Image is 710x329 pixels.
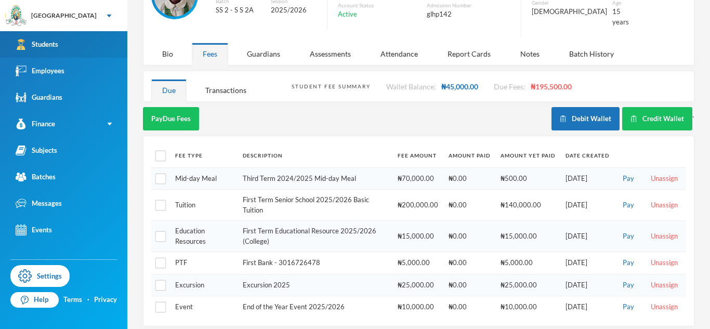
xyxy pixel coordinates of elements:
th: Amount Yet Paid [495,144,560,167]
img: logo [6,6,27,27]
button: Unassign [648,173,681,185]
span: Due Fees: [494,82,525,91]
div: Transactions [194,79,257,101]
button: PayDue Fees [143,107,199,130]
td: ₦0.00 [443,274,495,296]
span: ₦195,500.00 [531,82,572,91]
a: Terms [63,295,82,305]
div: Finance [16,119,55,129]
a: Privacy [94,295,117,305]
button: Pay [620,231,637,242]
div: Events [16,225,52,235]
td: Third Term 2024/2025 Mid-day Meal [238,167,392,190]
div: Students [16,39,58,50]
th: Fee Type [170,144,238,167]
button: Pay [620,280,637,291]
div: Employees [16,65,64,76]
td: Mid-day Meal [170,167,238,190]
td: ₦15,000.00 [495,221,560,252]
button: Pay [620,301,637,313]
div: ` [551,107,694,130]
td: ₦5,000.00 [392,252,443,274]
td: ₦500.00 [495,167,560,190]
div: SS 2 - S S 2A [216,5,264,16]
button: Pay [620,200,637,211]
a: Help [10,292,59,308]
td: ₦0.00 [443,296,495,318]
div: Due [151,79,187,101]
button: Unassign [648,257,681,269]
td: First Term Senior School 2025/2026 Basic Tuition [238,190,392,221]
div: Notes [509,43,550,65]
button: Credit Wallet [622,107,692,130]
td: ₦15,000.00 [392,221,443,252]
th: Fee Amount [392,144,443,167]
td: [DATE] [560,190,614,221]
div: Fees [192,43,228,65]
button: Pay [620,173,637,185]
a: Settings [10,265,70,287]
td: First Term Educational Resource 2025/2026 (College) [238,221,392,252]
td: ₦10,000.00 [392,296,443,318]
div: 2025/2026 [271,5,317,16]
td: Event [170,296,238,318]
div: 15 years [612,7,629,27]
div: Guardians [16,92,62,103]
td: ₦25,000.00 [392,274,443,296]
td: ₦5,000.00 [495,252,560,274]
div: Bio [151,43,184,65]
button: Debit Wallet [551,107,620,130]
button: Unassign [648,200,681,211]
div: [GEOGRAPHIC_DATA] [31,11,97,20]
button: Unassign [648,231,681,242]
th: Amount Paid [443,144,495,167]
td: [DATE] [560,296,614,318]
td: ₦0.00 [443,167,495,190]
td: [DATE] [560,252,614,274]
div: [DEMOGRAPHIC_DATA] [532,7,607,17]
div: glhp142 [427,9,510,20]
td: ₦200,000.00 [392,190,443,221]
span: Active [338,9,357,20]
div: Admission Number [427,2,510,9]
button: Unassign [648,280,681,291]
div: Report Cards [437,43,502,65]
div: Messages [16,198,62,209]
button: Unassign [648,301,681,313]
td: PTF [170,252,238,274]
td: Excursion 2025 [238,274,392,296]
td: [DATE] [560,274,614,296]
td: Tuition [170,190,238,221]
td: ₦140,000.00 [495,190,560,221]
td: ₦0.00 [443,190,495,221]
div: Subjects [16,145,57,156]
div: Account Status [338,2,422,9]
td: End of the Year Event 2025/2026 [238,296,392,318]
td: Education Resources [170,221,238,252]
td: ₦10,000.00 [495,296,560,318]
th: Description [238,144,392,167]
td: [DATE] [560,221,614,252]
button: Pay [620,257,637,269]
div: Student Fee Summary [292,83,370,90]
span: Wallet Balance: [386,82,436,91]
div: Batches [16,172,56,182]
td: ₦0.00 [443,221,495,252]
th: Date Created [560,144,614,167]
span: ₦45,000.00 [441,82,478,91]
td: ₦0.00 [443,252,495,274]
div: · [87,295,89,305]
td: ₦25,000.00 [495,274,560,296]
td: ₦70,000.00 [392,167,443,190]
div: Guardians [236,43,291,65]
td: Excursion [170,274,238,296]
div: Attendance [370,43,429,65]
td: [DATE] [560,167,614,190]
div: Assessments [299,43,362,65]
div: Batch History [558,43,625,65]
td: First Bank - 3016726478 [238,252,392,274]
